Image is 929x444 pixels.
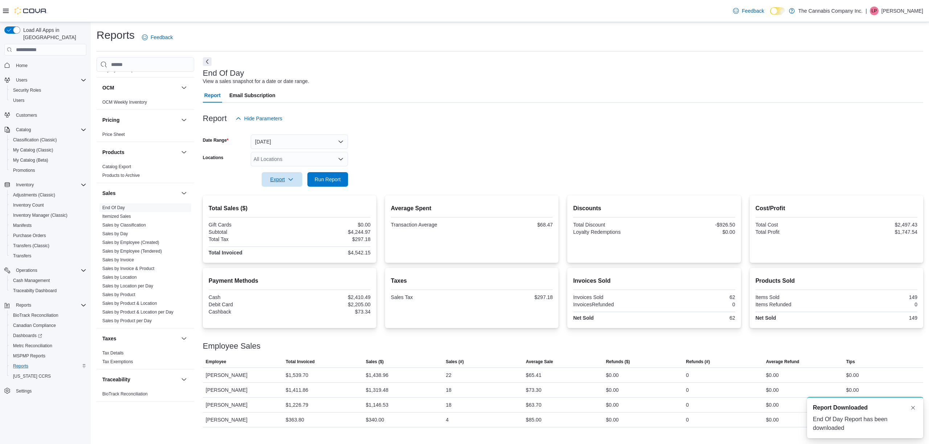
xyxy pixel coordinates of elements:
[366,401,388,409] div: $1,146.53
[526,386,541,394] div: $73.30
[10,136,86,144] span: Classification (Classic)
[209,204,371,213] h2: Total Sales ($)
[10,86,44,95] a: Security Roles
[1,75,89,85] button: Users
[204,88,221,103] span: Report
[846,359,855,365] span: Tips
[291,294,371,300] div: $2,410.49
[102,318,152,323] a: Sales by Product per Day
[97,130,194,142] div: Pricing
[13,97,24,103] span: Users
[203,368,283,382] div: [PERSON_NAME]
[446,359,464,365] span: Sales (#)
[7,341,89,351] button: Metrc Reconciliation
[16,388,32,394] span: Settings
[391,294,470,300] div: Sales Tax
[16,302,31,308] span: Reports
[606,401,619,409] div: $0.00
[13,266,40,275] button: Operations
[526,371,541,379] div: $65.41
[16,267,37,273] span: Operations
[770,7,785,15] input: Dark Mode
[10,156,86,165] span: My Catalog (Beta)
[756,277,917,285] h2: Products Sold
[13,125,86,134] span: Catalog
[7,241,89,251] button: Transfers (Classic)
[16,112,37,118] span: Customers
[10,136,60,144] a: Classification (Classic)
[102,149,124,156] h3: Products
[10,276,86,285] span: Cash Management
[102,350,124,356] span: Tax Details
[10,241,52,250] a: Transfers (Classic)
[766,401,779,409] div: $0.00
[7,251,89,261] button: Transfers
[97,390,194,401] div: Traceability
[10,321,86,330] span: Canadian Compliance
[13,387,34,395] a: Settings
[102,300,157,306] span: Sales by Product & Location
[1,180,89,190] button: Inventory
[13,87,41,93] span: Security Roles
[203,57,212,66] button: Next
[10,231,86,240] span: Purchase Orders
[838,222,917,228] div: $2,497.43
[10,96,27,105] a: Users
[10,286,86,295] span: Traceabilty Dashboard
[10,231,49,240] a: Purchase Orders
[473,222,553,228] div: $68.47
[846,386,859,394] div: $0.00
[865,7,867,15] p: |
[102,292,135,297] a: Sales by Product
[473,294,553,300] div: $297.18
[102,173,140,178] a: Products to Archive
[244,115,282,122] span: Hide Parameters
[686,371,689,379] div: 0
[102,274,137,280] span: Sales by Location
[233,111,285,126] button: Hide Parameters
[10,362,86,370] span: Reports
[573,302,652,307] div: InvoicesRefunded
[7,145,89,155] button: My Catalog (Classic)
[10,156,51,165] a: My Catalog (Beta)
[13,157,48,163] span: My Catalog (Beta)
[13,111,86,120] span: Customers
[102,350,124,356] a: Tax Details
[291,250,371,256] div: $4,542.15
[391,204,553,213] h2: Average Spent
[1,265,89,275] button: Operations
[139,30,176,45] a: Feedback
[16,127,31,133] span: Catalog
[180,334,188,343] button: Taxes
[286,359,315,365] span: Total Invoiced
[13,343,52,349] span: Metrc Reconciliation
[366,359,384,365] span: Sales ($)
[102,266,154,271] span: Sales by Invoice & Product
[102,190,116,197] h3: Sales
[13,233,46,238] span: Purchase Orders
[10,341,55,350] a: Metrc Reconciliation
[13,301,34,310] button: Reports
[10,286,60,295] a: Traceabilty Dashboard
[446,386,452,394] div: 18
[203,398,283,412] div: [PERSON_NAME]
[10,362,31,370] a: Reports
[10,166,86,175] span: Promotions
[209,229,288,235] div: Subtotal
[798,7,863,15] p: The Cannabis Company Inc.
[756,204,917,213] h2: Cost/Profit
[291,229,371,235] div: $4,244.97
[102,376,178,383] button: Traceability
[209,309,288,315] div: Cashback
[10,352,48,360] a: MSPMP Reports
[10,252,34,260] a: Transfers
[573,204,735,213] h2: Discounts
[102,205,125,211] span: End Of Day
[686,386,689,394] div: 0
[291,302,371,307] div: $2,205.00
[7,351,89,361] button: MSPMP Reports
[102,214,131,219] a: Itemized Sales
[10,221,34,230] a: Manifests
[573,315,594,321] strong: Net Sold
[13,76,30,84] button: Users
